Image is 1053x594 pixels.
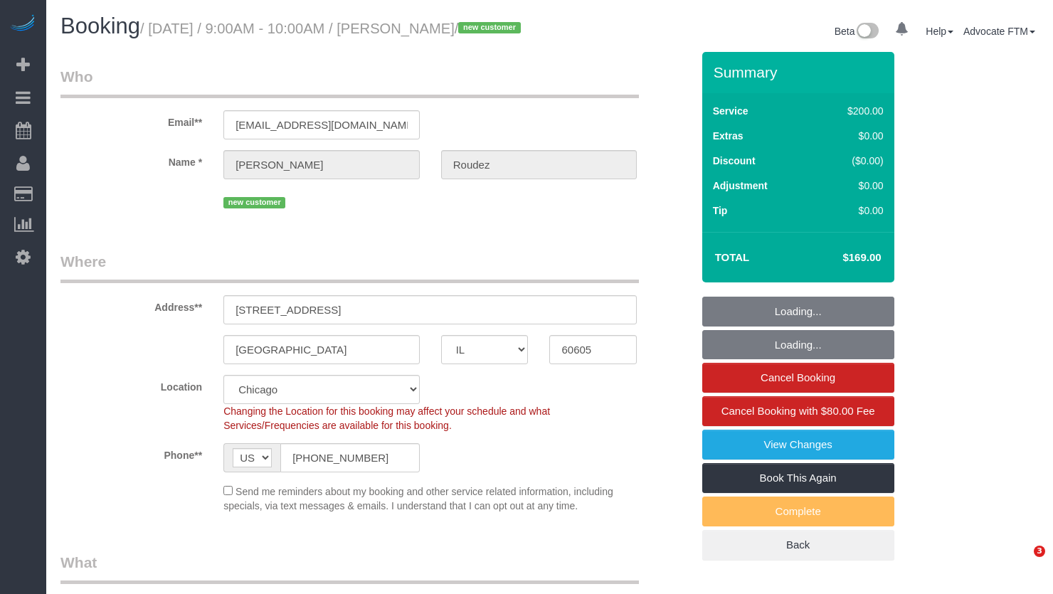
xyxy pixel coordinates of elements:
div: $0.00 [817,203,884,218]
label: Extras [713,129,744,143]
h3: Summary [714,64,887,80]
div: ($0.00) [817,154,884,168]
span: 3 [1034,546,1045,557]
a: Cancel Booking [702,363,894,393]
span: / [455,21,525,36]
span: Send me reminders about my booking and other service related information, including specials, via... [223,486,613,511]
div: $0.00 [817,129,884,143]
img: Automaid Logo [9,14,37,34]
legend: Where [60,251,639,283]
span: Cancel Booking with $80.00 Fee [721,405,875,417]
label: Location [50,375,213,394]
a: Beta [835,26,879,37]
small: / [DATE] / 9:00AM - 10:00AM / [PERSON_NAME] [140,21,525,36]
legend: What [60,552,639,584]
label: Tip [713,203,728,218]
label: Adjustment [713,179,768,193]
a: Advocate FTM [963,26,1035,37]
label: Name * [50,150,213,169]
legend: Who [60,66,639,98]
span: new customer [458,22,520,33]
span: Booking [60,14,140,38]
input: First Name** [223,150,420,179]
div: $200.00 [817,104,884,118]
div: $0.00 [817,179,884,193]
a: Help [926,26,953,37]
a: Cancel Booking with $80.00 Fee [702,396,894,426]
label: Service [713,104,748,118]
strong: Total [715,251,750,263]
label: Discount [713,154,756,168]
input: Last Name* [441,150,637,179]
a: Back [702,530,894,560]
h4: $169.00 [800,252,881,264]
input: Zip Code** [549,335,637,364]
iframe: Intercom live chat [1005,546,1039,580]
span: Changing the Location for this booking may affect your schedule and what Services/Frequencies are... [223,405,550,431]
a: View Changes [702,430,894,460]
span: new customer [223,197,285,208]
a: Book This Again [702,463,894,493]
img: New interface [855,23,879,41]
